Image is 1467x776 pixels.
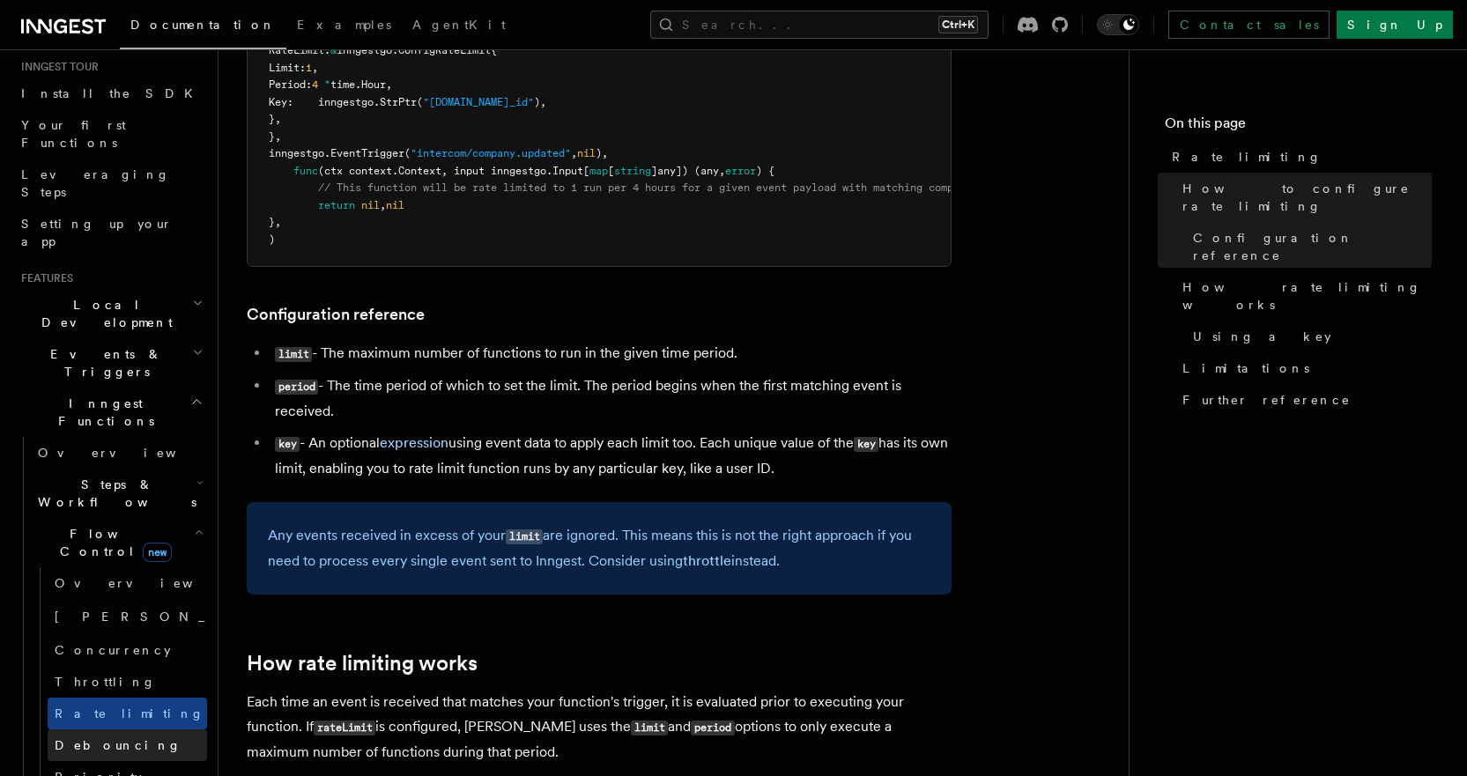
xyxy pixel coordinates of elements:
[691,721,734,735] code: period
[14,208,207,257] a: Setting up your app
[423,96,534,108] span: "[DOMAIN_NAME]_id"
[269,44,330,56] span: RateLimit:
[650,11,989,39] button: Search...Ctrl+K
[269,216,281,228] span: },
[55,610,313,624] span: [PERSON_NAME]
[31,476,196,511] span: Steps & Workflows
[404,147,411,159] span: (
[143,543,172,562] span: new
[48,698,207,729] a: Rate limiting
[1193,229,1432,264] span: Configuration reference
[14,60,99,74] span: Inngest tour
[631,721,668,735] code: limit
[21,118,126,150] span: Your first Functions
[48,599,207,634] a: [PERSON_NAME]
[14,388,207,437] button: Inngest Functions
[14,296,192,331] span: Local Development
[614,165,651,177] span: string
[21,217,173,248] span: Setting up your app
[506,529,543,544] code: limit
[14,345,192,381] span: Events & Triggers
[318,181,990,194] span: // This function will be rate limited to 1 run per 4 hours for a given event payload with matchin...
[1186,321,1432,352] a: Using a key
[683,552,731,569] a: throttle
[247,651,478,676] a: How rate limiting works
[269,147,330,159] span: inngestgo.
[1172,148,1322,166] span: Rate limiting
[1175,173,1432,222] a: How to configure rate limiting
[417,96,423,108] span: (
[1175,384,1432,416] a: Further reference
[1182,391,1351,409] span: Further reference
[1097,14,1139,35] button: Toggle dark mode
[269,96,380,108] span: Key: inngestgo.
[756,165,774,177] span: ) {
[293,165,318,177] span: func
[380,434,448,451] a: expression
[275,380,318,395] code: period
[1182,359,1309,377] span: Limitations
[48,567,207,599] a: Overview
[14,289,207,338] button: Local Development
[1186,222,1432,271] a: Configuration reference
[286,5,402,48] a: Examples
[330,78,392,91] span: time.Hour,
[1182,278,1432,314] span: How rate limiting works
[1168,11,1330,39] a: Contact sales
[48,729,207,761] a: Debouncing
[411,147,571,159] span: "intercom/company.updated"
[14,78,207,109] a: Install the SDK
[270,431,952,481] li: - An optional using event data to apply each limit too. Each unique value of the has its own limi...
[275,347,312,362] code: limit
[1165,113,1432,141] h4: On this page
[38,446,219,460] span: Overview
[269,78,312,91] span: Period:
[412,18,506,32] span: AgentKit
[31,525,194,560] span: Flow Control
[386,199,404,211] span: nil
[269,113,281,125] span: },
[312,62,318,74] span: ,
[1337,11,1453,39] a: Sign Up
[55,576,236,590] span: Overview
[14,159,207,208] a: Leveraging Steps
[55,675,156,689] span: Throttling
[577,147,596,159] span: nil
[31,469,207,518] button: Steps & Workflows
[571,147,577,159] span: ,
[725,165,756,177] span: error
[596,147,608,159] span: ),
[31,518,207,567] button: Flow Controlnew
[318,165,589,177] span: (ctx context.Context, input inngestgo.Input[
[14,271,73,285] span: Features
[31,437,207,469] a: Overview
[361,199,380,211] span: nil
[854,437,878,452] code: key
[120,5,286,49] a: Documentation
[330,147,404,159] span: EventTrigger
[1165,141,1432,173] a: Rate limiting
[1193,328,1331,345] span: Using a key
[21,86,204,100] span: Install the SDK
[1175,352,1432,384] a: Limitations
[402,5,516,48] a: AgentKit
[14,109,207,159] a: Your first Functions
[651,165,725,177] span: ]any]) (any,
[312,78,318,91] span: 4
[269,62,306,74] span: Limit:
[608,165,614,177] span: [
[55,643,171,657] span: Concurrency
[247,690,952,765] p: Each time an event is received that matches your function's trigger, it is evaluated prior to exe...
[48,666,207,698] a: Throttling
[14,338,207,388] button: Events & Triggers
[380,199,386,211] span: ,
[48,634,207,666] a: Concurrency
[1182,180,1432,215] span: How to configure rate limiting
[380,96,417,108] span: StrPtr
[337,44,497,56] span: inngestgo.ConfigRateLimit{
[270,373,952,424] li: - The time period of which to set the limit. The period begins when the first matching event is r...
[269,130,281,143] span: },
[55,706,204,721] span: Rate limiting
[318,199,355,211] span: return
[589,165,608,177] span: map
